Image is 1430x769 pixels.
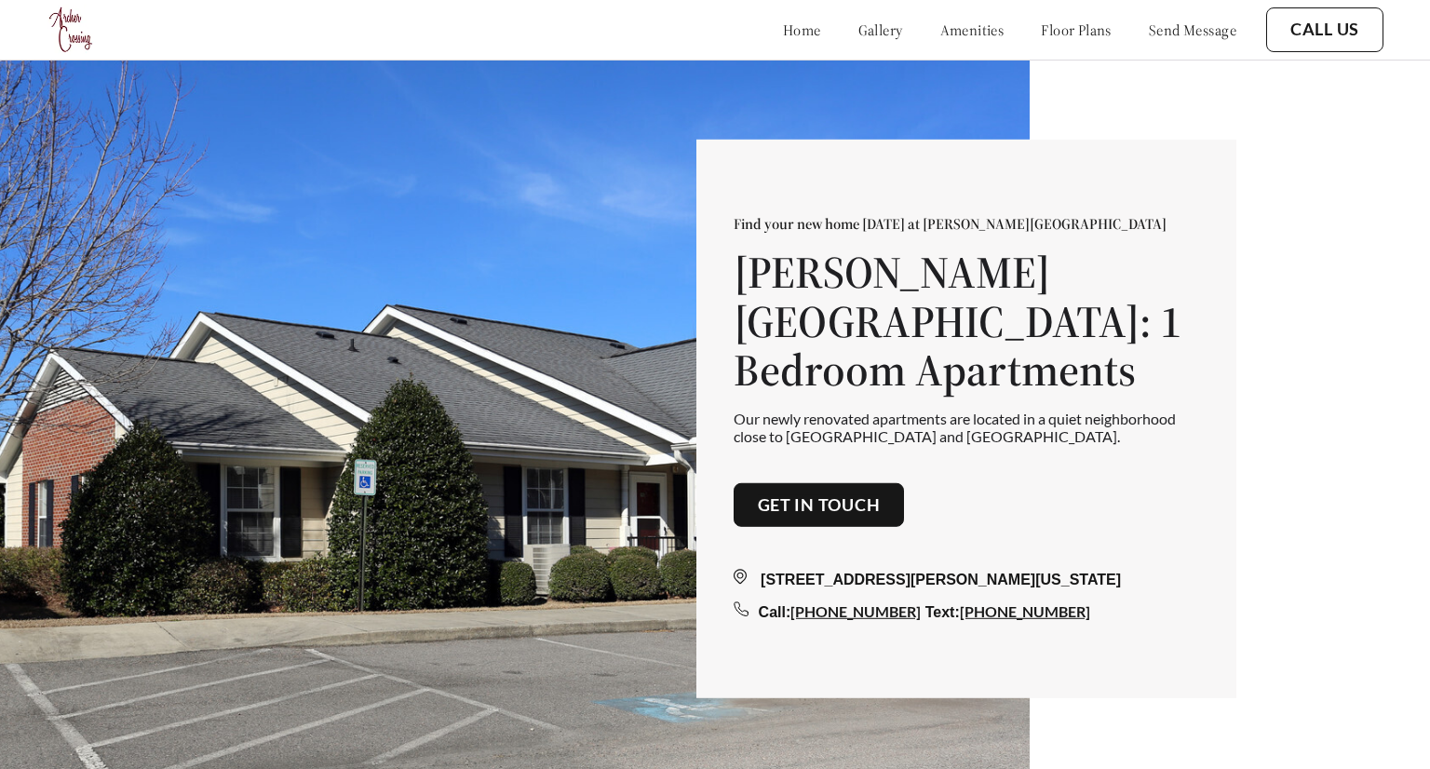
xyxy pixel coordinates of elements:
[925,604,960,620] span: Text:
[47,5,97,55] img: logo.png
[1149,20,1236,39] a: send message
[858,20,903,39] a: gallery
[1290,20,1359,40] a: Call Us
[783,20,821,39] a: home
[734,214,1199,233] p: Find your new home [DATE] at [PERSON_NAME][GEOGRAPHIC_DATA]
[1266,7,1383,52] button: Call Us
[759,604,791,620] span: Call:
[734,482,905,527] button: Get in touch
[758,494,881,515] a: Get in touch
[940,20,1005,39] a: amenities
[734,248,1199,395] h1: [PERSON_NAME][GEOGRAPHIC_DATA]: 1 Bedroom Apartments
[790,602,921,620] a: [PHONE_NUMBER]
[1041,20,1112,39] a: floor plans
[960,602,1090,620] a: [PHONE_NUMBER]
[734,569,1199,591] div: [STREET_ADDRESS][PERSON_NAME][US_STATE]
[734,410,1199,445] p: Our newly renovated apartments are located in a quiet neighborhood close to [GEOGRAPHIC_DATA] and...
